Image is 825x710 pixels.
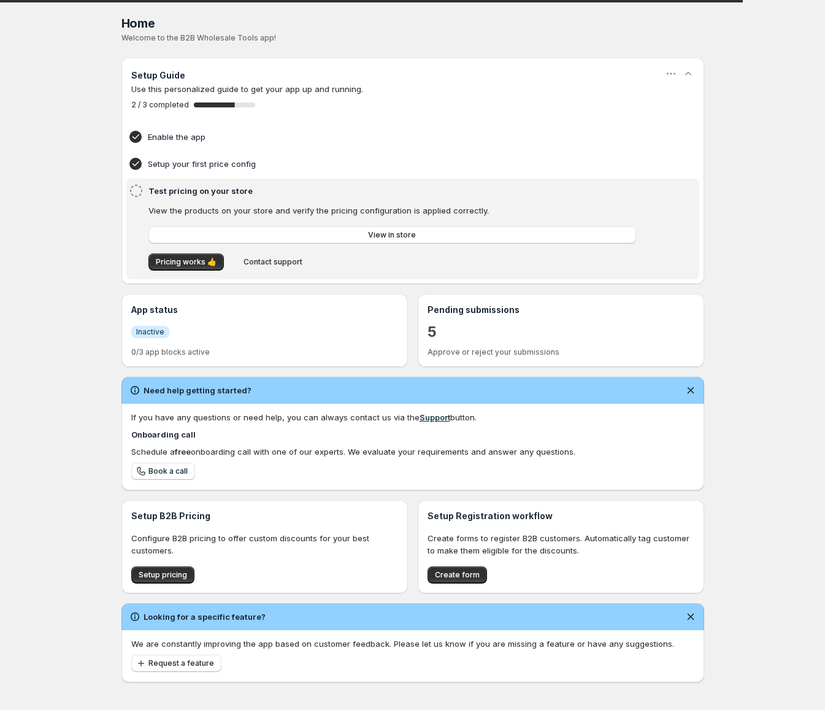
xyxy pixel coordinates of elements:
[131,347,398,357] p: 0/3 app blocks active
[148,226,636,244] a: View in store
[131,638,694,650] p: We are constantly improving the app based on customer feedback. Please let us know if you are mis...
[136,327,164,337] span: Inactive
[131,325,169,338] a: InfoInactive
[131,411,694,423] div: If you have any questions or need help, you can always contact us via the button.
[682,608,699,625] button: Dismiss notification
[428,322,437,342] a: 5
[420,412,450,422] a: Support
[148,185,640,197] h4: Test pricing on your store
[428,304,694,316] h3: Pending submissions
[144,611,266,623] h2: Looking for a specific feature?
[682,382,699,399] button: Dismiss notification
[131,428,694,441] h4: Onboarding call
[131,446,694,458] div: Schedule a onboarding call with one of our experts. We evaluate your requirements and answer any ...
[131,100,189,110] span: 2 / 3 completed
[131,83,694,95] p: Use this personalized guide to get your app up and running.
[139,570,187,580] span: Setup pricing
[428,532,694,557] p: Create forms to register B2B customers. Automatically tag customer to make them eligible for the ...
[131,566,194,584] button: Setup pricing
[121,16,155,31] span: Home
[148,658,214,668] span: Request a feature
[144,384,251,396] h2: Need help getting started?
[148,253,224,271] button: Pricing works 👍
[428,566,487,584] button: Create form
[148,466,188,476] span: Book a call
[435,570,480,580] span: Create form
[428,347,694,357] p: Approve or reject your submissions
[236,253,310,271] button: Contact support
[428,510,694,522] h3: Setup Registration workflow
[131,532,398,557] p: Configure B2B pricing to offer custom discounts for your best customers.
[131,304,398,316] h3: App status
[156,257,217,267] span: Pricing works 👍
[148,204,636,217] p: View the products on your store and verify the pricing configuration is applied correctly.
[175,447,191,457] b: free
[131,655,221,672] button: Request a feature
[131,463,195,480] a: Book a call
[368,230,416,240] span: View in store
[131,69,185,82] h3: Setup Guide
[148,158,640,170] h4: Setup your first price config
[131,510,398,522] h3: Setup B2B Pricing
[121,33,704,43] p: Welcome to the B2B Wholesale Tools app!
[148,131,640,143] h4: Enable the app
[244,257,302,267] span: Contact support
